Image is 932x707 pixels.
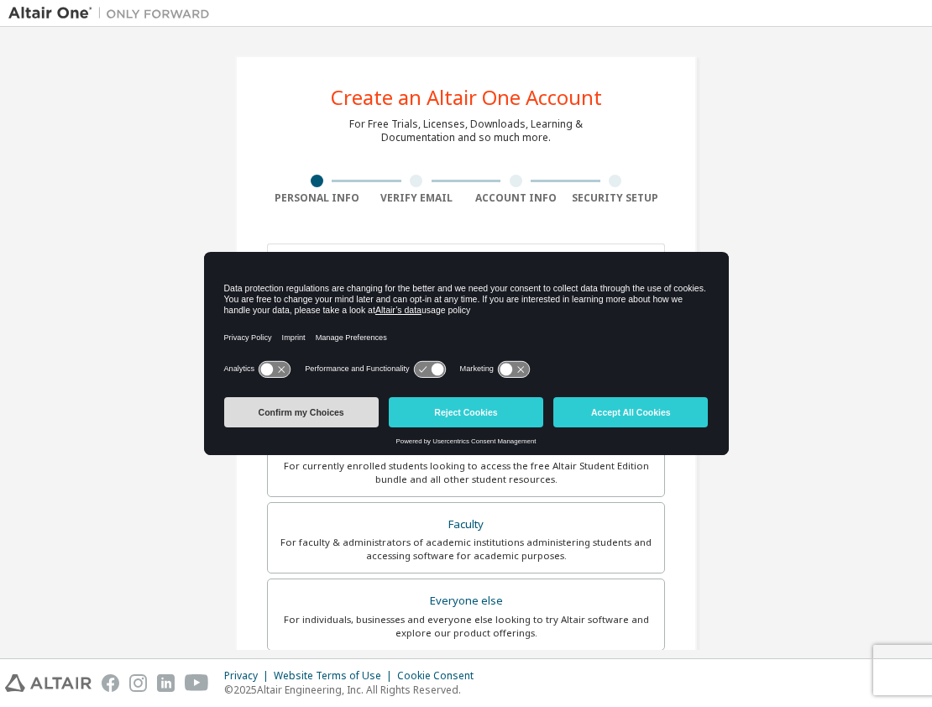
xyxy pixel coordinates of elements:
div: Everyone else [278,589,654,613]
div: Personal Info [267,191,367,205]
img: Altair One [8,5,218,22]
img: youtube.svg [185,674,209,692]
div: Cookie Consent [397,669,484,683]
div: Account Info [466,191,566,205]
img: instagram.svg [129,674,147,692]
div: For faculty & administrators of academic institutions administering students and accessing softwa... [278,536,654,563]
p: © 2025 Altair Engineering, Inc. All Rights Reserved. [224,683,484,697]
div: For individuals, businesses and everyone else looking to try Altair software and explore our prod... [278,613,654,640]
div: Website Terms of Use [274,669,397,683]
div: Faculty [278,513,654,537]
div: Create an Altair One Account [331,87,602,107]
div: For currently enrolled students looking to access the free Altair Student Edition bundle and all ... [278,459,654,486]
div: Privacy [224,669,274,683]
img: linkedin.svg [157,674,175,692]
div: For Free Trials, Licenses, Downloads, Learning & Documentation and so much more. [349,118,583,144]
div: Security Setup [566,191,666,205]
div: Verify Email [367,191,467,205]
img: altair_logo.svg [5,674,92,692]
img: facebook.svg [102,674,119,692]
